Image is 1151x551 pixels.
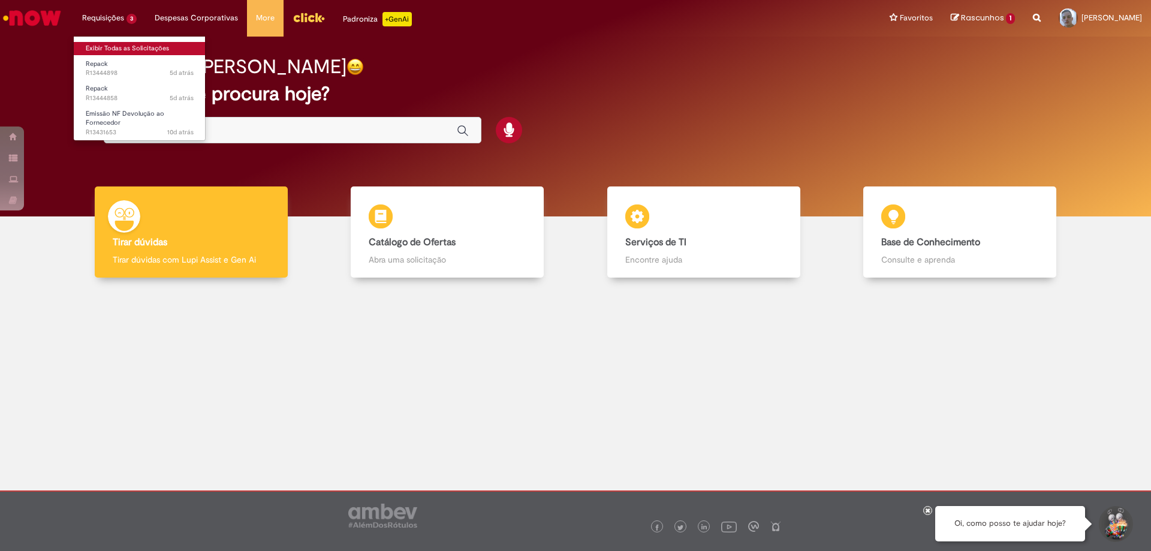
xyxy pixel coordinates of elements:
[881,254,1038,266] p: Consulte e aprenda
[113,236,167,248] b: Tirar dúvidas
[86,68,194,78] span: R13444898
[625,236,686,248] b: Serviços de TI
[1081,13,1142,23] span: [PERSON_NAME]
[346,58,364,76] img: happy-face.png
[104,83,1048,104] h2: O que você procura hoje?
[170,68,194,77] span: 5d atrás
[575,186,832,278] a: Serviços de TI Encontre ajuda
[881,236,980,248] b: Base de Conhecimento
[256,12,275,24] span: More
[748,521,759,532] img: logo_footer_workplace.png
[900,12,933,24] span: Favoritos
[320,186,576,278] a: Catálogo de Ofertas Abra uma solicitação
[126,14,137,24] span: 3
[961,12,1004,23] span: Rascunhos
[74,107,206,133] a: Aberto R13431653 : Emissão NF Devolução ao Fornecedor
[74,82,206,104] a: Aberto R13444858 : Repack
[74,58,206,80] a: Aberto R13444898 : Repack
[167,128,194,137] span: 10d atrás
[167,128,194,137] time: 20/08/2025 10:47:08
[369,254,526,266] p: Abra uma solicitação
[74,42,206,55] a: Exibir Todas as Solicitações
[369,236,456,248] b: Catálogo de Ofertas
[348,504,417,528] img: logo_footer_ambev_rotulo_gray.png
[86,128,194,137] span: R13431653
[86,94,194,103] span: R13444858
[654,525,660,531] img: logo_footer_facebook.png
[86,59,108,68] span: Repack
[701,524,707,531] img: logo_footer_linkedin.png
[1006,13,1015,24] span: 1
[104,56,346,77] h2: Boa tarde, [PERSON_NAME]
[721,519,737,534] img: logo_footer_youtube.png
[935,506,1085,541] div: Oi, como posso te ajudar hoje?
[382,12,412,26] p: +GenAi
[343,12,412,26] div: Padroniza
[63,186,320,278] a: Tirar dúvidas Tirar dúvidas com Lupi Assist e Gen Ai
[951,13,1015,24] a: Rascunhos
[1,6,63,30] img: ServiceNow
[170,68,194,77] time: 25/08/2025 15:15:29
[677,525,683,531] img: logo_footer_twitter.png
[170,94,194,103] span: 5d atrás
[293,8,325,26] img: click_logo_yellow_360x200.png
[113,254,270,266] p: Tirar dúvidas com Lupi Assist e Gen Ai
[86,84,108,93] span: Repack
[770,521,781,532] img: logo_footer_naosei.png
[82,12,124,24] span: Requisições
[155,12,238,24] span: Despesas Corporativas
[832,186,1089,278] a: Base de Conhecimento Consulte e aprenda
[73,36,206,141] ul: Requisições
[1097,506,1133,542] button: Iniciar Conversa de Suporte
[86,109,164,128] span: Emissão NF Devolução ao Fornecedor
[625,254,782,266] p: Encontre ajuda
